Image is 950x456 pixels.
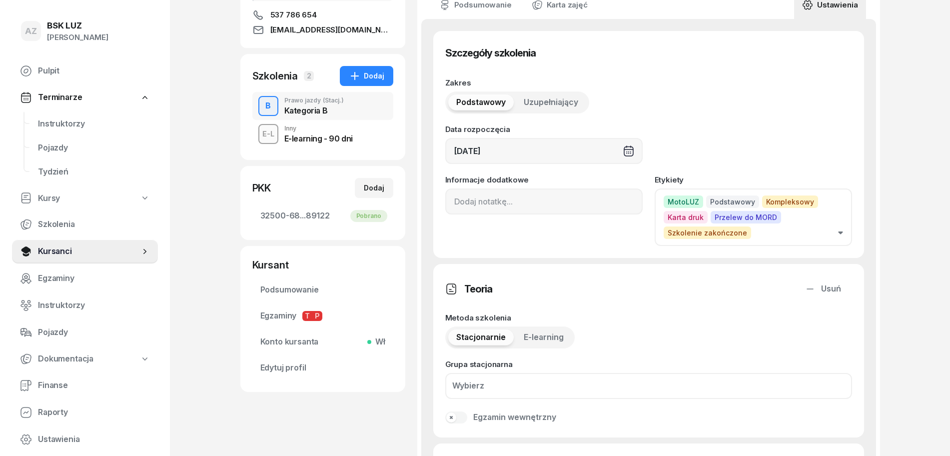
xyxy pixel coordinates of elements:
input: Dodaj notatkę... [445,188,643,214]
a: 537 786 654 [252,9,393,21]
span: Pojazdy [38,326,150,339]
span: Egzaminy [38,272,150,285]
div: E-learning - 90 dni [284,134,353,142]
span: Podstawowy [706,195,759,208]
a: Terminarze [12,86,158,109]
div: Prawo jazdy [284,97,344,103]
button: MotoLUZPodstawowyKompleksowyKarta drukPrzelew do MORDSzkolenie zakończone [655,188,852,246]
div: Dodaj [364,182,384,194]
a: Podsumowanie [252,278,393,302]
div: [PERSON_NAME] [47,31,108,44]
a: Szkolenia [12,212,158,236]
a: Edytuj profil [252,356,393,380]
span: 2 [304,71,314,81]
a: Pojazdy [12,320,158,344]
a: Ustawienia [12,427,158,451]
span: Kursy [38,192,60,205]
span: E-learning [524,331,564,344]
button: E-L [258,124,278,144]
span: Karta druk [664,211,708,223]
span: Szkolenia [38,218,150,231]
span: T [302,311,312,321]
button: BPrawo jazdy(Stacj.)Kategoria B [252,92,393,120]
span: Przelew do MORD [711,211,781,223]
span: 537 786 654 [270,9,317,21]
button: Dodaj [355,178,393,198]
span: Ustawienia [38,433,150,446]
div: B [261,97,275,114]
button: Stacjonarnie [448,329,514,345]
span: Uzupełniający [524,96,578,109]
div: E-L [258,127,278,140]
div: Usuń [804,282,841,295]
div: Inny [284,125,353,131]
span: Szkolenie zakończone [664,226,751,239]
a: Instruktorzy [12,293,158,317]
a: Dokumentacja [12,347,158,370]
span: Kursanci [38,245,140,258]
a: Instruktorzy [30,112,158,136]
span: AZ [25,27,37,35]
span: P [312,311,322,321]
div: BSK LUZ [47,21,108,30]
a: Kursanci [12,239,158,263]
span: [EMAIL_ADDRESS][DOMAIN_NAME] [270,24,393,36]
span: Stacjonarnie [456,331,506,344]
a: Pojazdy [30,136,158,160]
button: Uzupełniający [516,94,586,110]
button: E-learning [516,329,572,345]
div: Kategoria B [284,106,344,114]
a: Tydzień [30,160,158,184]
span: Podstawowy [456,96,506,109]
span: Konto kursanta [260,335,385,348]
a: Egzaminy [12,266,158,290]
span: Pojazdy [38,141,150,154]
a: Finanse [12,373,158,397]
div: Egzamin wewnętrzny [473,411,556,424]
span: Finanse [38,379,150,392]
span: Instruktorzy [38,117,150,130]
div: Wybierz [452,379,484,392]
span: 32500-68...89122 [260,209,385,222]
span: Dokumentacja [38,352,93,365]
button: Podstawowy [448,94,514,110]
a: Pulpit [12,59,158,83]
button: E-LInnyE-learning - 90 dni [252,120,393,148]
div: Dodaj [349,70,384,82]
div: PKK [252,181,271,195]
span: Podsumowanie [260,283,385,296]
div: Pobrano [350,210,387,222]
a: [EMAIL_ADDRESS][DOMAIN_NAME] [252,24,393,36]
span: Tydzień [38,165,150,178]
h3: Szczegóły szkolenia [445,45,536,61]
div: Szkolenia [252,69,298,83]
span: MotoLUZ [664,195,703,208]
button: Dodaj [340,66,393,86]
span: Kompleksowy [762,195,818,208]
div: Kursant [252,258,393,272]
span: Pulpit [38,64,150,77]
span: Instruktorzy [38,299,150,312]
button: Egzamin wewnętrzny [445,411,556,424]
button: Usuń [793,276,852,302]
a: Raporty [12,400,158,424]
a: 32500-68...89122Pobrano [252,204,393,228]
a: Kursy [12,187,158,210]
span: (Stacj.) [323,97,344,103]
button: B [258,96,278,116]
a: EgzaminyTP [252,304,393,328]
span: Wł [371,335,385,348]
span: Edytuj profil [260,361,385,374]
span: Egzaminy [260,309,385,322]
span: Terminarze [38,91,82,104]
a: Konto kursantaWł [252,330,393,354]
span: Raporty [38,406,150,419]
h3: Teoria [464,281,492,297]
